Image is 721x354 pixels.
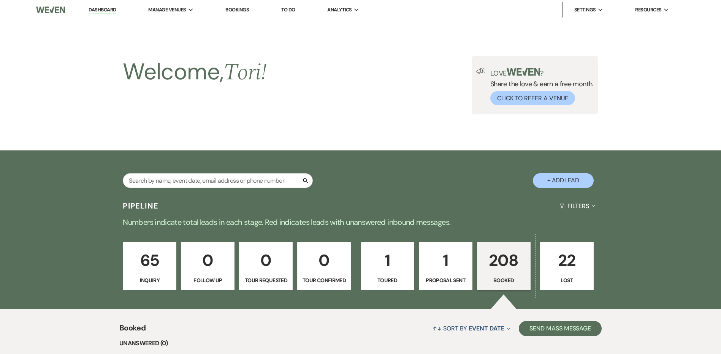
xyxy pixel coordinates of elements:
img: Weven Logo [36,2,65,18]
p: 65 [128,248,171,273]
img: loud-speaker-illustration.svg [476,68,486,74]
p: 0 [302,248,346,273]
a: Dashboard [89,6,116,14]
span: Tori ! [223,55,266,90]
p: 0 [244,248,288,273]
button: Filters [556,196,598,216]
a: 65Inquiry [123,242,176,291]
a: 1Proposal Sent [419,242,472,291]
a: 0Tour Requested [239,242,293,291]
span: Settings [574,6,596,14]
p: Inquiry [128,276,171,284]
span: Resources [635,6,661,14]
h3: Pipeline [123,201,158,211]
a: Bookings [225,6,249,13]
p: Proposal Sent [424,276,467,284]
p: Love ? [490,68,594,77]
p: Follow Up [186,276,230,284]
h2: Welcome, [123,56,266,88]
p: 1 [366,248,409,273]
span: ↑↓ [433,324,442,332]
span: Analytics [327,6,352,14]
span: Event Date [469,324,504,332]
p: 22 [545,248,589,273]
button: Sort By Event Date [429,318,513,338]
a: 22Lost [540,242,594,291]
p: Booked [482,276,526,284]
button: Click to Refer a Venue [490,91,575,105]
input: Search by name, event date, email address or phone number [123,173,313,188]
span: Manage Venues [148,6,186,14]
a: 0Tour Confirmed [297,242,351,291]
li: Unanswered (0) [119,338,602,348]
p: Tour Confirmed [302,276,346,284]
a: 1Toured [361,242,414,291]
p: Tour Requested [244,276,288,284]
p: 0 [186,248,230,273]
p: 208 [482,248,526,273]
button: Send Mass Message [519,321,602,336]
img: weven-logo-green.svg [507,68,540,76]
a: 208Booked [477,242,531,291]
a: To Do [281,6,295,13]
span: Booked [119,322,146,338]
button: + Add Lead [533,173,594,188]
div: Share the love & earn a free month. [486,68,594,105]
a: 0Follow Up [181,242,235,291]
p: 1 [424,248,467,273]
p: Numbers indicate total leads in each stage. Red indicates leads with unanswered inbound messages. [87,216,634,228]
p: Toured [366,276,409,284]
p: Lost [545,276,589,284]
